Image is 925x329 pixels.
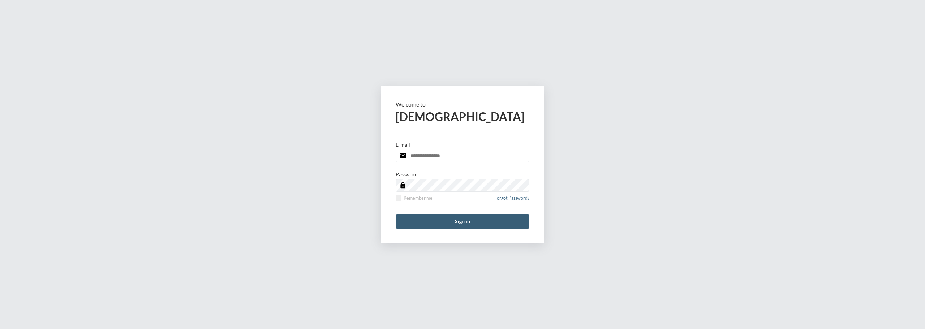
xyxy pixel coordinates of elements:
[396,195,433,201] label: Remember me
[396,214,529,229] button: Sign in
[396,171,418,177] p: Password
[494,195,529,205] a: Forgot Password?
[396,142,410,148] p: E-mail
[396,109,529,124] h2: [DEMOGRAPHIC_DATA]
[396,101,529,108] p: Welcome to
